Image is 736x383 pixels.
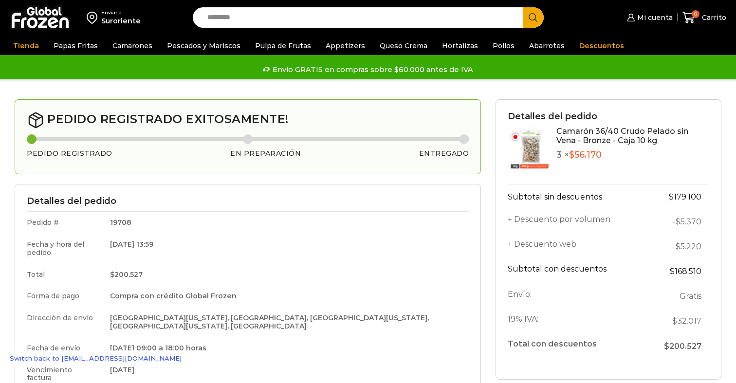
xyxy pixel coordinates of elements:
[27,149,112,158] h3: Pedido registrado
[8,36,44,55] a: Tienda
[27,196,469,207] h3: Detalles del pedido
[110,270,143,279] bdi: 200.527
[101,9,141,16] div: Enviar a
[27,111,469,129] h2: Pedido registrado exitosamente!
[508,111,709,122] h3: Detalles del pedido
[569,149,574,160] span: $
[669,192,674,201] span: $
[643,234,709,259] td: -
[625,8,672,27] a: Mi cuenta
[676,217,681,226] span: $
[110,270,114,279] span: $
[699,13,726,22] span: Carrito
[635,13,673,22] span: Mi cuenta
[49,36,103,55] a: Papas Fritas
[101,16,141,26] div: Suroriente
[664,342,701,351] span: 200.527
[643,284,709,309] td: Gratis
[162,36,245,55] a: Pescados y Mariscos
[87,9,101,26] img: address-field-icon.svg
[103,307,469,337] td: [GEOGRAPHIC_DATA][US_STATE], [GEOGRAPHIC_DATA], [GEOGRAPHIC_DATA][US_STATE], [GEOGRAPHIC_DATA][US...
[27,307,103,337] td: Dirección de envío
[643,209,709,234] td: -
[692,10,699,18] span: 0
[437,36,483,55] a: Hortalizas
[321,36,370,55] a: Appetizers
[672,316,677,326] span: $
[103,285,469,307] td: Compra con crédito Global Frozen
[27,337,103,359] td: Fecha de envío
[508,184,643,209] th: Subtotal sin descuentos
[508,234,643,259] th: + Descuento web
[103,337,469,359] td: [DATE] 09:00 a 18:00 horas
[5,350,186,366] a: Switch back to [EMAIL_ADDRESS][DOMAIN_NAME]
[524,36,570,55] a: Abarrotes
[569,149,602,160] bdi: 56.170
[488,36,519,55] a: Pollos
[676,242,701,251] bdi: 5.220
[103,234,469,264] td: [DATE] 13:59
[676,217,701,226] bdi: 5.370
[27,234,103,264] td: Fecha y hora del pedido
[508,284,643,309] th: Envío:
[523,7,544,28] button: Search button
[375,36,432,55] a: Queso Crema
[508,334,643,357] th: Total con descuentos
[556,127,688,145] a: Camarón 36/40 Crudo Pelado sin Vena - Bronze - Caja 10 kg
[27,264,103,286] td: Total
[103,212,469,234] td: 19708
[682,6,726,29] a: 0 Carrito
[676,242,681,251] span: $
[230,149,301,158] h3: En preparación
[508,259,643,284] th: Subtotal con descuentos
[556,150,709,161] p: 3 ×
[670,267,701,276] bdi: 168.510
[27,285,103,307] td: Forma de pago
[574,36,629,55] a: Descuentos
[27,212,103,234] td: Pedido #
[670,267,675,276] span: $
[250,36,316,55] a: Pulpa de Frutas
[669,192,701,201] bdi: 179.100
[672,316,701,326] span: 32.017
[664,342,669,351] span: $
[108,36,157,55] a: Camarones
[419,149,469,158] h3: Entregado
[508,209,643,234] th: + Descuento por volumen
[508,309,643,333] th: 19% IVA:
